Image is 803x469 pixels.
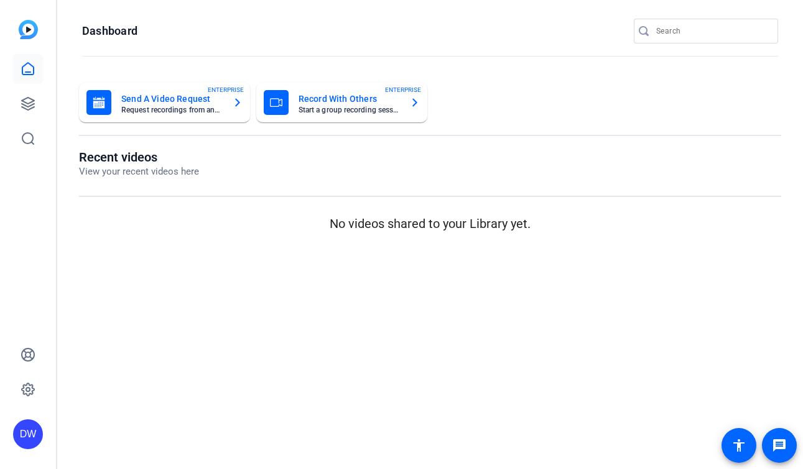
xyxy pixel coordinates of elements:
button: Record With OthersStart a group recording sessionENTERPRISE [256,83,427,122]
h1: Dashboard [82,24,137,39]
p: No videos shared to your Library yet. [79,214,781,233]
button: Send A Video RequestRequest recordings from anyone, anywhereENTERPRISE [79,83,250,122]
input: Search [656,24,768,39]
h1: Recent videos [79,150,199,165]
mat-card-title: Send A Video Request [121,91,223,106]
img: blue-gradient.svg [19,20,38,39]
mat-icon: accessibility [731,438,746,453]
mat-icon: message [772,438,787,453]
mat-card-subtitle: Start a group recording session [299,106,400,114]
mat-card-subtitle: Request recordings from anyone, anywhere [121,106,223,114]
span: ENTERPRISE [208,85,244,94]
div: DW [13,419,43,449]
span: ENTERPRISE [385,85,421,94]
p: View your recent videos here [79,165,199,179]
mat-card-title: Record With Others [299,91,400,106]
